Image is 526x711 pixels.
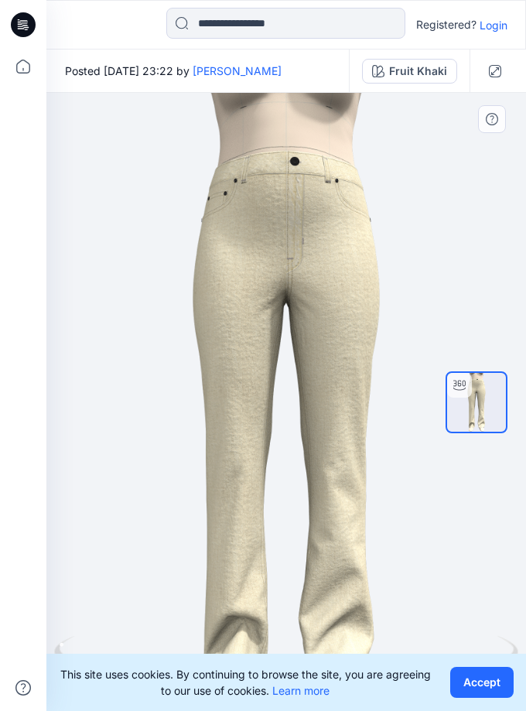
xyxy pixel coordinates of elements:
p: Registered? [416,15,476,34]
p: Login [480,17,507,33]
button: Accept [450,667,514,698]
span: Posted [DATE] 23:22 by [65,63,282,79]
a: [PERSON_NAME] [193,64,282,77]
a: Learn more [272,684,330,697]
button: Fruit Khaki [362,59,457,84]
div: Fruit Khaki [389,63,447,80]
img: turntable-16-09-2025-20:24:12 [447,373,506,432]
p: This site uses cookies. By continuing to browse the site, you are agreeing to our use of cookies. [59,666,432,699]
